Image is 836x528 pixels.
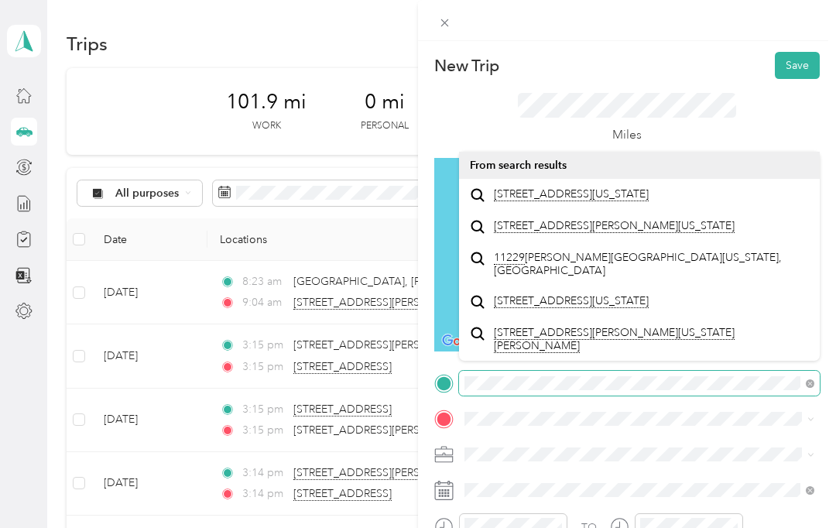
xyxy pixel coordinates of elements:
[438,331,489,351] img: Google
[438,331,489,351] a: Open this area in Google Maps (opens a new window)
[470,159,567,172] span: From search results
[434,55,499,77] p: New Trip
[494,251,810,278] span: [PERSON_NAME][GEOGRAPHIC_DATA][US_STATE], [GEOGRAPHIC_DATA]
[612,125,642,145] p: Miles
[749,441,836,528] iframe: Everlance-gr Chat Button Frame
[775,52,820,79] button: Save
